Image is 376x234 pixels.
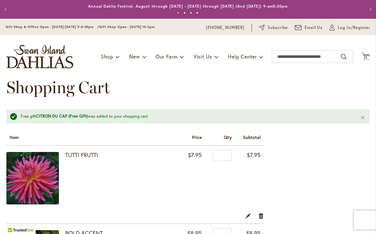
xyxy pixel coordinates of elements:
[10,134,19,140] span: Item
[243,134,261,140] span: Subtotal
[295,24,323,31] a: Email Us
[6,25,99,29] span: Gift Shop & Office Open - [DATE]-[DATE] 9-4:30pm /
[364,56,368,60] span: 13
[305,24,323,31] span: Email Us
[330,24,370,31] a: Log In/Register
[268,24,288,31] span: Subscribe
[196,12,198,14] button: 4 of 4
[247,151,261,159] span: $7.95
[36,114,88,119] strong: CITRON DU CAP (Free Gift)
[188,151,202,159] span: $7.95
[88,4,288,9] a: Annual Dahlia Festival, August through [DATE] - [DATE] through [DATE] (And [DATE]) 9-am5:30pm
[194,53,212,60] span: Visit Us
[338,24,370,31] span: Log In/Register
[183,12,186,14] button: 2 of 4
[156,53,177,60] span: Our Farm
[6,152,65,206] a: TUTTI FRUTTI
[362,52,370,61] button: 13
[224,134,232,140] span: Qty
[129,53,140,60] span: New
[206,24,245,31] a: [PHONE_NUMBER]
[363,3,376,16] button: Next
[6,45,73,68] a: store logo
[99,25,155,29] span: Gift Shop Open - [DATE] 10-3pm
[228,53,257,60] span: Help Center
[190,12,192,14] button: 3 of 4
[101,53,113,60] span: Shop
[21,114,351,120] div: Free gift was added to your shopping cart
[5,211,23,229] iframe: Launch Accessibility Center
[6,152,59,204] img: TUTTI FRUTTI
[259,24,288,31] a: Subscribe
[177,12,179,14] button: 1 of 4
[6,77,110,97] span: Shopping Cart
[192,134,202,140] span: Price
[65,151,98,159] a: TUTTI FRUTTI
